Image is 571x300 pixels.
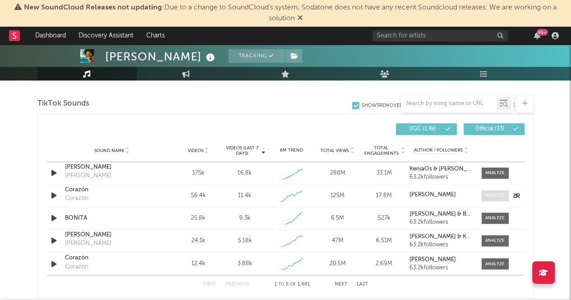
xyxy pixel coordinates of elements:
span: Total Views [320,148,349,153]
div: 9.3k [239,214,250,223]
input: Search for artists [372,30,508,42]
div: 175k [177,169,219,178]
div: 3.88k [237,259,252,268]
strong: KeniaOs & [PERSON_NAME] [409,166,485,172]
span: Total Engagements [363,145,399,156]
div: 63.2k followers [409,264,472,271]
div: 12.4k [177,259,219,268]
div: 56.4k [177,191,219,200]
span: Videos (last 7 days) [223,145,260,156]
button: Official(33) [464,123,525,135]
a: [PERSON_NAME] [409,256,472,263]
div: Corazón [65,194,88,203]
a: [PERSON_NAME] [409,192,472,198]
a: Corazón [65,253,159,262]
strong: [PERSON_NAME] & BROKIX [409,211,484,217]
div: 6.51M [363,236,405,245]
span: Official ( 33 ) [469,126,511,132]
button: First [203,282,216,286]
span: : Due to a change to SoundCloud's system, Sodatone does not have any recent Soundcloud releases. ... [24,4,557,22]
span: Author / Followers [414,148,463,153]
div: [PERSON_NAME] [65,171,111,180]
div: 17.8M [363,191,405,200]
div: 2.69M [363,259,405,268]
div: [PERSON_NAME] [65,239,111,248]
div: 33.1M [363,169,405,178]
button: Tracking [228,49,285,63]
button: 99+ [534,32,540,39]
a: [PERSON_NAME] [65,163,159,172]
a: [PERSON_NAME] & KeniaOs [409,234,472,240]
div: 6M Trend [270,147,312,154]
div: 125M [316,191,358,200]
div: 63.2k followers [409,219,472,226]
a: Dashboard [29,27,72,45]
span: to [279,282,284,286]
strong: [PERSON_NAME] [409,256,456,262]
a: [PERSON_NAME] & BROKIX [409,211,472,217]
div: 16.8k [237,169,252,178]
div: 63.2k followers [409,174,472,180]
a: Corazón [65,185,159,194]
a: Discovery Assistant [72,27,140,45]
div: [PERSON_NAME] [105,49,217,64]
span: Dismiss [297,15,303,22]
div: 25.8k [177,214,219,223]
div: 1 5 1,481 [267,279,317,290]
div: 47M [316,236,358,245]
div: 288M [316,169,358,178]
button: Last [357,282,368,286]
strong: [PERSON_NAME] & KeniaOs [409,234,485,240]
div: 5.18k [237,236,251,245]
a: [PERSON_NAME] [65,231,159,240]
a: KeniaOs & [PERSON_NAME] [409,166,472,172]
div: 63.2k followers [409,242,472,248]
span: New SoundCloud Releases not updating [24,4,162,11]
div: 6.5M [316,214,358,223]
strong: [PERSON_NAME] [409,192,456,198]
button: Previous [225,282,249,286]
div: Corazón [65,262,88,271]
button: UGC(1.4k) [396,123,457,135]
input: Search by song name or URL [401,100,497,107]
span: of [290,282,296,286]
a: BONITA [65,214,159,223]
button: Next [335,282,348,286]
div: 20.5M [316,259,358,268]
div: 11.4k [238,191,251,200]
div: 99 + [537,29,548,36]
a: Charts [140,27,171,45]
span: UGC ( 1.4k ) [402,126,443,132]
span: Sound Name [94,148,125,153]
div: 527k [363,214,405,223]
div: 24.1k [177,236,219,245]
span: Videos [188,148,204,153]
